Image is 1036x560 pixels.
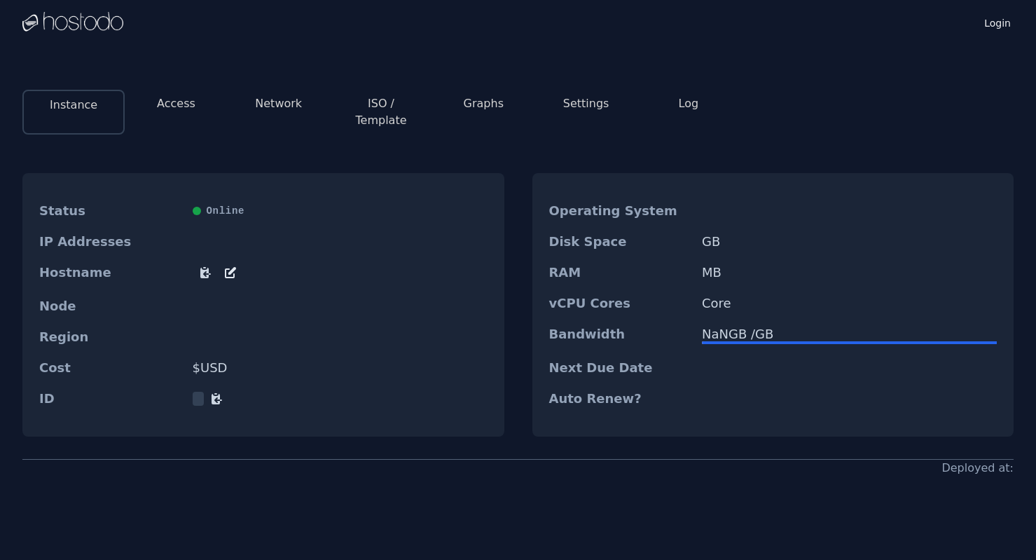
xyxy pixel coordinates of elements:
a: Login [981,13,1014,30]
button: ISO / Template [341,95,421,129]
button: Settings [563,95,609,112]
dt: RAM [549,266,691,280]
div: Deployed at: [941,460,1014,477]
dt: IP Addresses [39,235,181,249]
dt: Next Due Date [549,361,691,375]
dd: MB [702,266,997,280]
button: Graphs [464,95,504,112]
div: NaN GB / GB [702,327,997,341]
button: Log [679,95,699,112]
dt: Node [39,299,181,313]
dt: Status [39,204,181,218]
div: Online [193,204,488,218]
dt: Cost [39,361,181,375]
button: Instance [50,97,97,114]
dd: GB [702,235,997,249]
dt: Bandwidth [549,327,691,344]
dt: ID [39,392,181,406]
img: Logo [22,12,123,33]
dt: vCPU Cores [549,296,691,310]
dt: Disk Space [549,235,691,249]
dd: Core [702,296,997,310]
dt: Region [39,330,181,344]
dt: Operating System [549,204,691,218]
dt: Auto Renew? [549,392,691,406]
dt: Hostname [39,266,181,282]
dd: $ USD [193,361,488,375]
button: Access [157,95,195,112]
button: Network [255,95,302,112]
